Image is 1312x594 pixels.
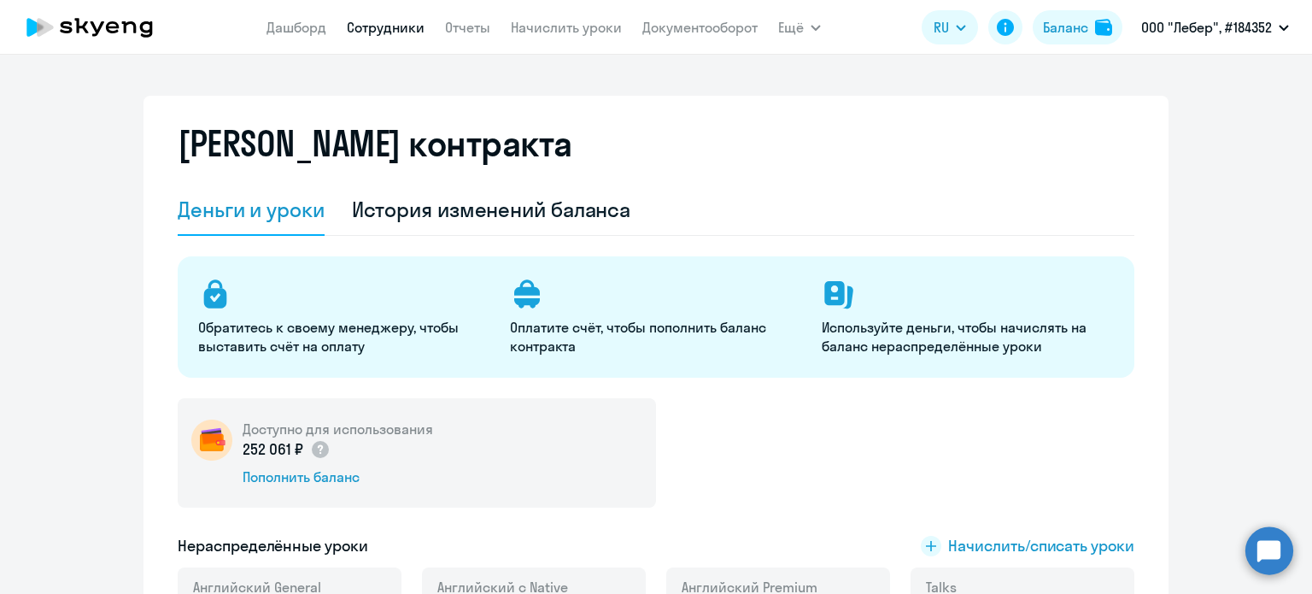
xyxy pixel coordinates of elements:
p: 252 061 ₽ [243,438,331,461]
p: ООО "Лебер", #184352 [1141,17,1272,38]
img: wallet-circle.png [191,420,232,461]
a: Документооборот [642,19,758,36]
span: Ещё [778,17,804,38]
div: Деньги и уроки [178,196,325,223]
span: Начислить/списать уроки [948,535,1134,557]
button: RU [922,10,978,44]
div: Пополнить баланс [243,468,433,486]
h2: [PERSON_NAME] контракта [178,123,572,164]
span: RU [934,17,949,38]
a: Начислить уроки [511,19,622,36]
div: История изменений баланса [352,196,631,223]
h5: Доступно для использования [243,420,433,438]
img: balance [1095,19,1112,36]
a: Дашборд [266,19,326,36]
p: Обратитесь к своему менеджеру, чтобы выставить счёт на оплату [198,318,489,356]
div: Баланс [1043,17,1088,38]
p: Используйте деньги, чтобы начислять на баланс нераспределённые уроки [822,318,1113,356]
p: Оплатите счёт, чтобы пополнить баланс контракта [510,318,801,356]
button: ООО "Лебер", #184352 [1133,7,1297,48]
button: Балансbalance [1033,10,1122,44]
h5: Нераспределённые уроки [178,535,368,557]
a: Сотрудники [347,19,425,36]
a: Отчеты [445,19,490,36]
button: Ещё [778,10,821,44]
